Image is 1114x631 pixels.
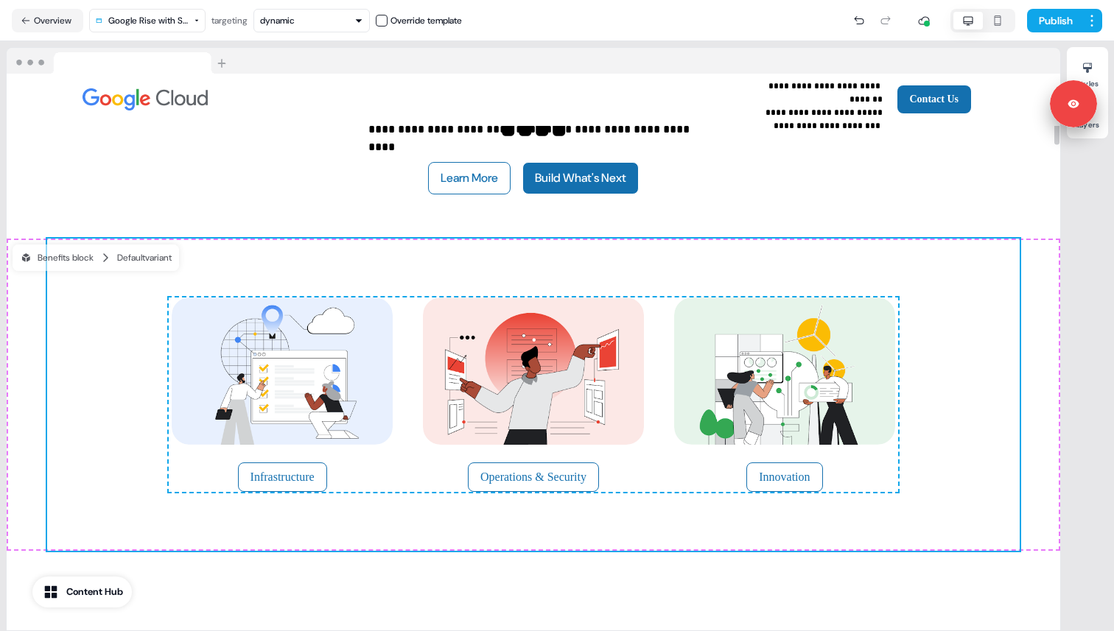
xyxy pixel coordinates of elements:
[897,85,972,113] button: Contact Us
[117,250,172,265] div: Default variant
[20,250,94,265] div: Benefits block
[423,297,644,445] img: Image
[12,9,83,32] button: Overview
[172,297,393,445] img: Image
[108,13,189,28] div: Google Rise with SAP on Google Cloud
[32,577,132,607] button: Content Hub
[169,297,396,492] div: ImageInfrastructure
[674,297,895,445] img: Image
[83,88,208,110] img: Image
[66,585,123,599] div: Content Hub
[1067,56,1108,88] button: Styles
[1027,9,1082,32] button: Publish
[7,48,233,74] img: Browser topbar
[522,162,639,194] button: Build What's Next
[238,462,327,492] button: Infrastructure
[260,13,295,28] div: dynamic
[428,162,639,194] div: Learn MoreBuild What's Next
[211,13,248,28] div: targeting
[83,88,333,110] div: Image
[253,9,370,32] button: dynamic
[670,297,898,492] div: ImageInnovation
[390,13,462,28] div: Override template
[746,462,822,492] button: Innovation
[428,162,511,194] button: Learn More
[468,462,599,492] button: Operations & Security
[420,297,648,492] div: ImageOperations & Security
